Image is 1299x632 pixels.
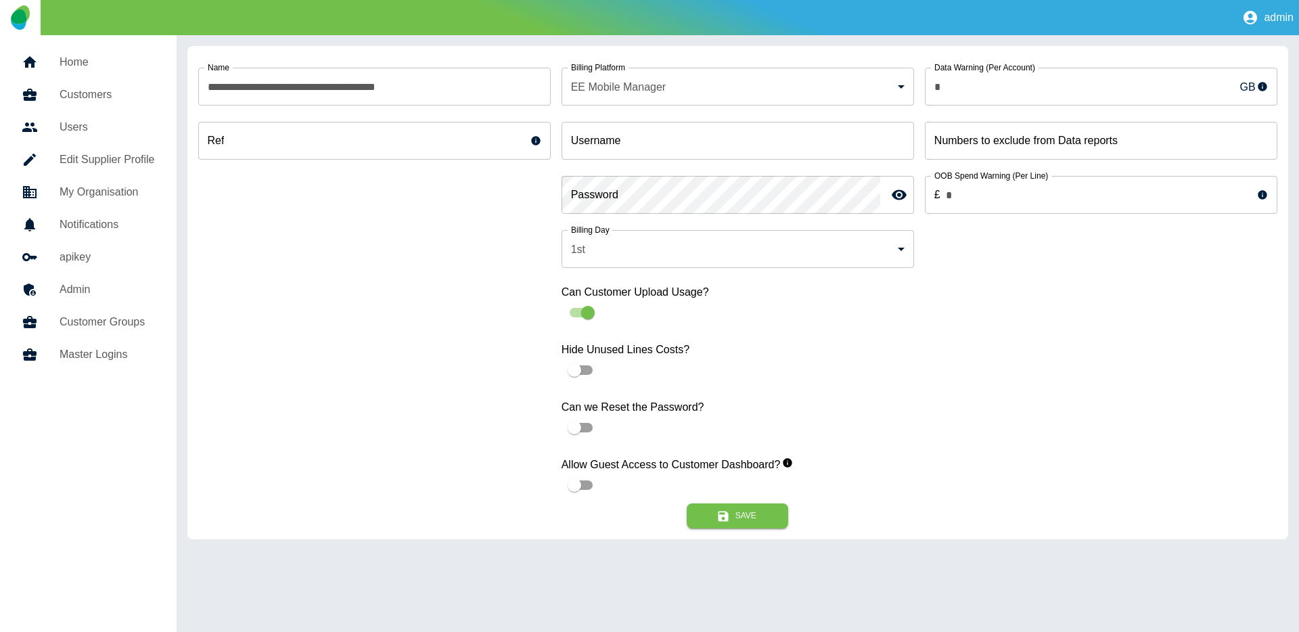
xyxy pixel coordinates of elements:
a: My Organisation [11,176,166,208]
p: £ [934,187,940,203]
h5: Customers [60,87,155,103]
svg: This is a unique reference for your use - it can be anything [530,135,541,146]
h5: Customer Groups [60,314,155,330]
a: Customers [11,78,166,111]
label: Allow Guest Access to Customer Dashboard? [562,457,914,472]
button: admin [1237,4,1299,31]
label: Data Warning (Per Account) [934,62,1035,73]
label: Billing Platform [571,62,625,73]
h5: Notifications [60,217,155,233]
h5: Edit Supplier Profile [60,152,155,168]
label: Name [208,62,229,73]
h5: apikey [60,249,155,265]
h5: Master Logins [60,346,155,363]
h5: My Organisation [60,184,155,200]
h5: Users [60,119,155,135]
a: Admin [11,273,166,306]
img: Logo [11,5,29,30]
a: Notifications [11,208,166,241]
a: Users [11,111,166,143]
label: Can we Reset the Password? [562,399,914,415]
button: toggle password visibility [886,181,913,208]
button: Save [687,503,788,528]
label: Can Customer Upload Usage? [562,284,914,300]
label: OOB Spend Warning (Per Line) [934,170,1048,181]
a: Master Logins [11,338,166,371]
p: admin [1264,12,1294,24]
label: Billing Day [571,224,610,235]
div: 1st [562,230,914,268]
label: Hide Unused Lines Costs? [562,342,914,357]
h5: Home [60,54,155,70]
svg: This sets the warning limit for each line’s Out-of-Bundle usage and usage exceeding the limit wil... [1257,189,1268,200]
a: Home [11,46,166,78]
svg: When enabled, this allows guest users to view your customer dashboards. [782,457,793,468]
div: EE Mobile Manager [562,68,914,106]
a: apikey [11,241,166,273]
svg: This sets the monthly warning limit for your customer’s Mobile Data usage and will be displayed a... [1257,81,1268,92]
h5: Admin [60,281,155,298]
a: Edit Supplier Profile [11,143,166,176]
a: Customer Groups [11,306,166,338]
